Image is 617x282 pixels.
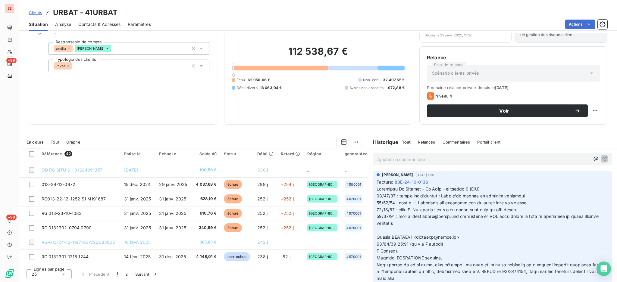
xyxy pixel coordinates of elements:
span: RG-013-24-12-1197-S3-V22033002 [42,240,115,245]
img: Logo LeanPay [5,269,14,278]
span: [PERSON_NAME] [77,47,105,50]
span: 4 148,01 € [194,254,217,260]
span: Scénario clients privés [432,70,479,76]
span: 31 janv. 2025 [124,196,151,201]
div: Référence [42,151,117,156]
span: +252 j [281,196,294,201]
span: 252 j [257,225,268,230]
span: 31 janv. 2025 [124,225,151,230]
span: 31 déc. 2025 [159,254,186,259]
span: 18 063,94 € [260,85,282,91]
div: Délai [257,151,274,156]
span: -972,88 € [386,85,405,91]
span: [GEOGRAPHIC_DATA] [309,183,336,186]
h2: 112 538,67 € [232,45,405,64]
span: [DATE] [495,85,509,90]
span: 29 janv. 2025 [159,182,187,187]
span: RG 0132302-0794 0790 [42,225,92,230]
span: 83E-24-10-0136 [395,179,428,185]
span: Analyse [55,21,71,27]
div: Retard [281,151,300,156]
span: 1 [117,271,118,277]
h3: URBAT - 41URBAT [53,7,117,18]
a: Clients [29,10,42,16]
span: RG 0132301-1216 1244 [42,254,89,259]
span: Tout [51,140,59,144]
span: 41170001 [346,197,361,201]
span: +99 [6,58,17,63]
button: 1 [113,268,122,280]
span: 15 déc. 2024 [124,182,151,187]
span: Graphe [66,140,80,144]
span: OD RG SITU 6 - 01324091357 [42,167,102,172]
span: 31 janv. 2025 [159,196,186,201]
span: Tout [402,140,411,144]
span: [DATE] [124,167,138,172]
span: RG 013-23-10-1083 [42,211,82,216]
span: 14 févr. 2025 [124,254,151,259]
span: 41170001 [346,212,361,215]
span: 41100001 [346,183,361,186]
div: Statut [224,151,250,156]
span: Propriétés Client [49,29,209,37]
span: 31 janv. 2025 [159,225,186,230]
div: Échue le [159,151,187,156]
span: amélia [55,47,66,50]
span: 32 497,55 € [383,77,405,83]
span: 25 [32,271,37,277]
div: SE [5,4,14,13]
span: [GEOGRAPHIC_DATA] [309,197,336,201]
span: Avoirs non associés [349,85,384,91]
span: Privés [55,64,65,68]
span: +252 j [281,211,294,216]
span: 252 j [257,211,268,216]
button: Actions [565,20,595,29]
span: Clients [29,10,42,15]
button: 2 [122,268,131,280]
span: 628,19 € [194,196,217,202]
span: Relances [418,140,435,144]
span: 365,85 € [194,239,217,245]
span: 41170001 [346,226,361,230]
span: 299 j [257,182,268,187]
span: Échu [236,77,245,83]
span: [DATE] 11:51 [415,173,436,177]
span: RG013-22-12-1252 S1 M191687 [42,196,106,201]
span: Prochaine relance prévue depuis le [427,85,600,90]
button: Voir [427,104,588,117]
span: 4 037,68 € [194,181,217,187]
span: 0 [232,73,235,77]
span: échue [224,194,242,203]
span: échue [224,223,242,232]
span: 252 j [257,196,268,201]
span: 100,58 € [194,167,217,173]
span: -82 j [281,254,290,259]
span: [PERSON_NAME] [382,172,413,178]
button: Suivant [132,268,162,280]
span: 242 j [257,240,268,245]
div: Région [307,151,337,156]
span: Non-échu [363,77,381,83]
span: En cours [27,140,43,144]
span: [GEOGRAPHIC_DATA] [309,226,336,230]
span: échue [224,180,242,189]
span: +254 j [281,182,294,187]
span: Niveau 4 [435,94,452,98]
span: _ [345,240,346,245]
span: Contacts & Adresses [78,21,121,27]
span: _ [307,240,309,245]
span: Paramètres [128,21,151,27]
span: non-échue [224,252,250,261]
span: [GEOGRAPHIC_DATA] [309,255,336,259]
span: +99 [6,215,17,220]
span: 42 [64,151,72,156]
span: 330 j [257,167,268,172]
span: Commentaires [443,140,470,144]
span: 31 janv. 2025 [159,211,186,216]
span: 10 févr. 2025 [124,240,151,245]
span: Situation [29,21,48,27]
button: Précédent [77,268,113,280]
div: Solde dû [194,151,217,156]
span: 610,76 € [194,210,217,216]
div: Open Intercom Messenger [597,262,611,276]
